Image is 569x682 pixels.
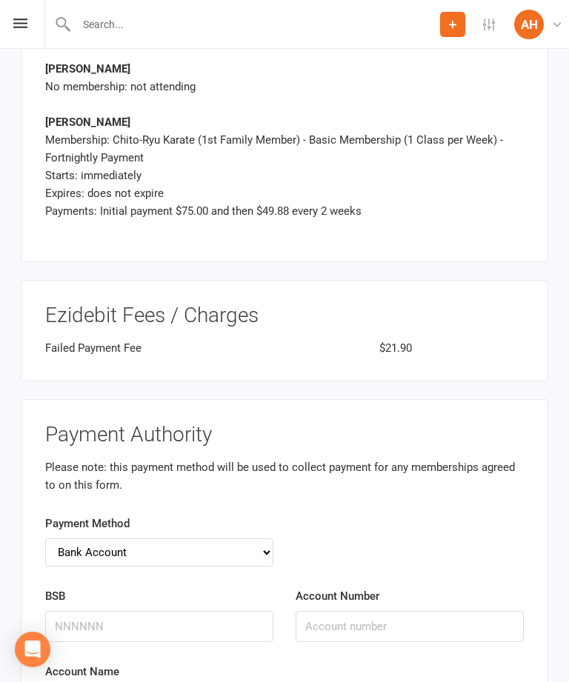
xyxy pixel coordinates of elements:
[72,14,440,35] input: Search...
[45,304,524,327] h3: Ezidebit Fees / Charges
[296,587,379,605] label: Account Number
[45,116,130,129] strong: [PERSON_NAME]
[45,611,273,642] input: NNNNNN
[45,78,524,96] div: No membership: not attending
[15,632,50,667] div: Open Intercom Messenger
[45,458,524,494] div: Please note: this payment method will be used to collect payment for any memberships agreed to on...
[45,202,524,220] div: Payments: Initial payment $75.00 and then $49.88 every 2 weeks
[296,611,524,642] input: Account number
[45,62,130,76] strong: [PERSON_NAME]
[45,131,524,167] div: Membership: Chito-Ryu Karate (1st Family Member) - Basic Membership (1 Class per Week) - Fortnigh...
[34,339,368,357] div: Failed Payment Fee
[45,184,524,202] div: Expires: does not expire
[368,339,535,357] div: $21.90
[45,587,65,605] label: BSB
[45,424,524,447] h3: Payment Authority
[45,167,524,184] div: Starts: immediately
[45,515,130,532] label: Payment Method
[45,663,119,681] label: Account Name
[514,10,544,39] div: AH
